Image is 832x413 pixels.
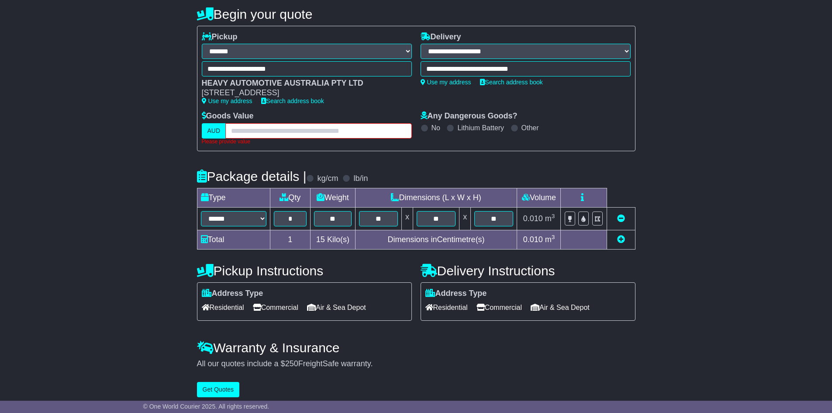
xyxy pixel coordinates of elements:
[545,235,555,244] span: m
[457,124,504,132] label: Lithium Battery
[202,32,238,42] label: Pickup
[307,301,366,314] span: Air & Sea Depot
[421,264,635,278] h4: Delivery Instructions
[523,214,543,223] span: 0.010
[143,403,269,410] span: © One World Courier 2025. All rights reserved.
[552,234,555,240] sup: 3
[421,32,461,42] label: Delivery
[202,123,226,139] label: AUD
[197,188,270,208] td: Type
[432,124,440,132] label: No
[202,301,244,314] span: Residential
[197,340,635,355] h4: Warranty & Insurance
[197,169,307,184] h4: Package details |
[317,174,338,184] label: kg/cm
[197,359,635,369] div: All our quotes include a $ FreightSafe warranty.
[421,111,518,121] label: Any Dangerous Goods?
[617,235,625,244] a: Add new item
[531,301,590,314] span: Air & Sea Depot
[202,139,412,145] div: Please provide value
[401,208,413,230] td: x
[261,97,324,104] a: Search address book
[270,188,311,208] td: Qty
[552,213,555,219] sup: 3
[197,230,270,250] td: Total
[421,79,471,86] a: Use my address
[253,301,298,314] span: Commercial
[353,174,368,184] label: lb/in
[202,289,263,298] label: Address Type
[311,188,356,208] td: Weight
[517,188,561,208] td: Volume
[355,230,517,250] td: Dimensions in Centimetre(s)
[425,301,468,314] span: Residential
[316,235,325,244] span: 15
[311,230,356,250] td: Kilo(s)
[355,188,517,208] td: Dimensions (L x W x H)
[197,7,635,21] h4: Begin your quote
[425,289,487,298] label: Address Type
[521,124,539,132] label: Other
[197,264,412,278] h4: Pickup Instructions
[480,79,543,86] a: Search address book
[202,97,252,104] a: Use my address
[202,88,403,98] div: [STREET_ADDRESS]
[523,235,543,244] span: 0.010
[476,301,522,314] span: Commercial
[202,79,403,88] div: HEAVY AUTOMOTIVE AUSTRALIA PTY LTD
[202,111,254,121] label: Goods Value
[459,208,471,230] td: x
[270,230,311,250] td: 1
[285,359,298,368] span: 250
[545,214,555,223] span: m
[617,214,625,223] a: Remove this item
[197,382,240,397] button: Get Quotes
